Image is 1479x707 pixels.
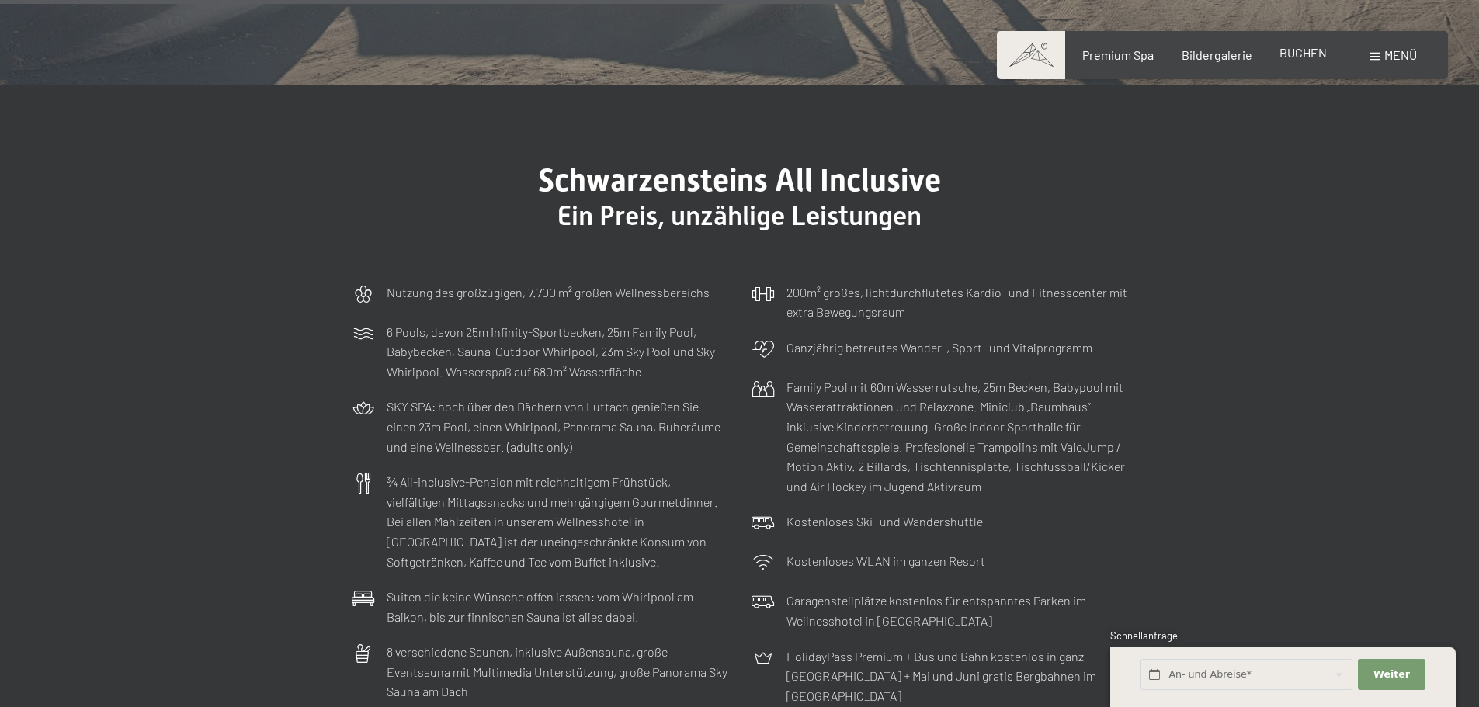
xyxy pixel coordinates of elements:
[387,397,728,456] p: SKY SPA: hoch über den Dächern von Luttach genießen Sie einen 23m Pool, einen Whirlpool, Panorama...
[786,511,983,532] p: Kostenloses Ski- und Wandershuttle
[786,282,1128,322] p: 200m² großes, lichtdurchflutetes Kardio- und Fitnesscenter mit extra Bewegungsraum
[387,642,728,702] p: 8 verschiedene Saunen, inklusive Außensauna, große Eventsauna mit Multimedia Unterstützung, große...
[786,551,985,571] p: Kostenloses WLAN im ganzen Resort
[387,322,728,382] p: 6 Pools, davon 25m Infinity-Sportbecken, 25m Family Pool, Babybecken, Sauna-Outdoor Whirlpool, 23...
[538,162,941,199] span: Schwarzensteins All Inclusive
[387,472,728,571] p: ¾ All-inclusive-Pension mit reichhaltigem Frühstück, vielfältigen Mittagssnacks und mehrgängigem ...
[387,587,728,626] p: Suiten die keine Wünsche offen lassen: vom Whirlpool am Balkon, bis zur finnischen Sauna ist alle...
[1358,659,1425,691] button: Weiter
[1110,629,1178,642] span: Schnellanfrage
[1279,45,1327,60] a: BUCHEN
[1082,47,1154,62] a: Premium Spa
[786,377,1128,497] p: Family Pool mit 60m Wasserrutsche, 25m Becken, Babypool mit Wasserattraktionen und Relaxzone. Min...
[1182,47,1252,62] a: Bildergalerie
[1384,47,1417,62] span: Menü
[557,200,922,231] span: Ein Preis, unzählige Leistungen
[387,282,710,303] p: Nutzung des großzügigen, 7.700 m² großen Wellnessbereichs
[786,338,1092,358] p: Ganzjährig betreutes Wander-, Sport- und Vitalprogramm
[786,646,1128,706] p: HolidayPass Premium + Bus und Bahn kostenlos in ganz [GEOGRAPHIC_DATA] + Mai und Juni gratis Berg...
[786,591,1128,630] p: Garagenstellplätze kostenlos für entspanntes Parken im Wellnesshotel in [GEOGRAPHIC_DATA]
[1373,667,1410,681] span: Weiter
